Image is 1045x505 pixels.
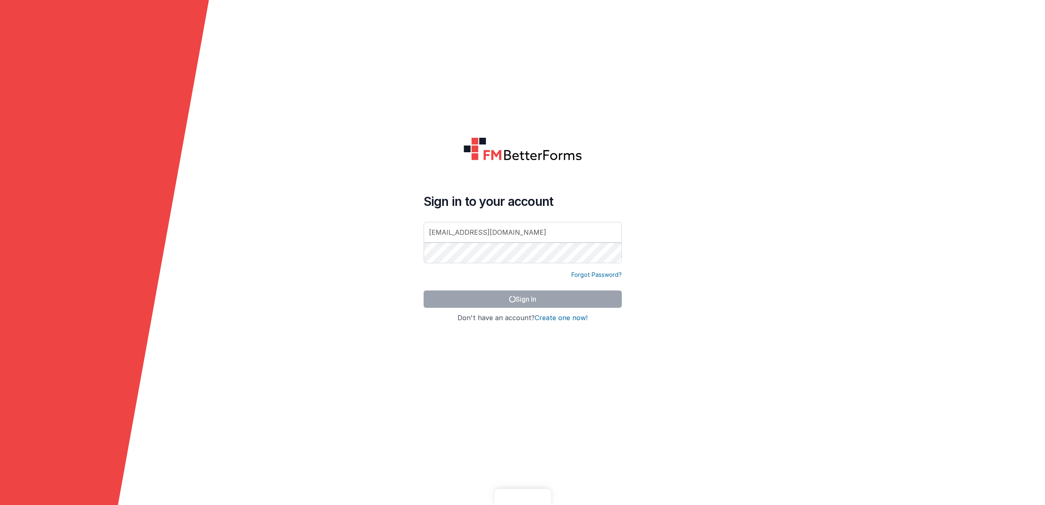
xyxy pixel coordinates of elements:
[424,290,622,308] button: Sign In
[571,271,622,279] a: Forgot Password?
[424,314,622,322] h4: Don't have an account?
[424,222,622,243] input: Email Address
[424,194,622,209] h4: Sign in to your account
[535,314,588,322] button: Create one now!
